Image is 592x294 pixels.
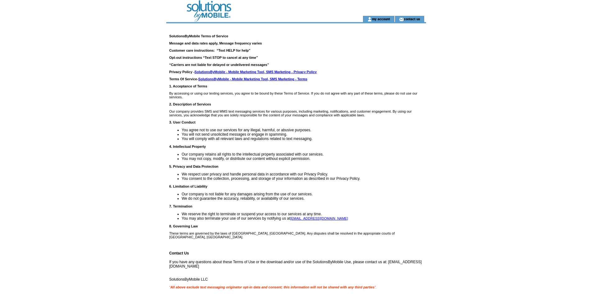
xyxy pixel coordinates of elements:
[182,192,426,196] li: Our company is not liable for any damages arising from the use of our services.
[169,110,426,117] p: Our company provides SMS and MMS text messaging services for various purposes, including marketin...
[169,231,426,239] p: These terms are governed by the laws of [GEOGRAPHIC_DATA], [GEOGRAPHIC_DATA]. Any disputes shall ...
[198,77,307,81] a: SolutionsByMobile - Mobile Marketing Tool, SMS Marketing - Terms
[169,145,206,148] strong: 4. Intellectual Property
[182,137,426,141] li: You will comply with all relevant laws and regulations related to text messaging.
[169,184,208,188] strong: 6. Limitation of Liability
[367,17,372,22] img: account_icon.gif;jsessionid=C7FEA5D69F5D3798E238DFC0AB6D2039
[182,132,426,137] li: You will not send unsolicited messages or engage in spamming.
[169,63,269,67] strong: “Carriers are not liable for delayed or undelivered messages”
[170,285,374,289] strong: All above exclude text messaging originator opt-in data and consent; this information will not be...
[182,152,426,156] li: Our company retains all rights to the intellectual property associated with our services.
[169,70,317,74] strong: Privacy Policy -
[169,204,192,208] strong: 7. Termination
[182,212,426,216] li: We reserve the right to terminate or suspend your access to our services at any time.
[404,17,420,21] a: contact us
[169,41,262,45] strong: Message and data rates apply, Message frequency varies
[169,120,195,124] strong: 3. User Conduct
[182,156,426,161] li: You may not copy, modify, or distribute our content without explicit permission.
[169,56,258,59] strong: Opt-out instructions “Text STOP to cancel at any time”
[182,172,426,176] li: We respect user privacy and handle personal data in accordance with our Privacy Policy.
[182,196,426,201] li: We do not guarantee the accuracy, reliability, or availability of our services.
[169,102,211,106] strong: 2. Description of Services
[182,176,426,181] li: You consent to the collection, processing, and storage of your information as described in our Pr...
[169,34,426,289] span: If you have any questions about these Terms of Use or the download and/or use of the SolutionsByM...
[169,224,198,228] strong: 8. Governing Law
[169,251,189,255] strong: Contact Us
[290,217,348,220] a: [EMAIL_ADDRESS][DOMAIN_NAME]
[169,285,377,289] em: “ ”.
[169,77,307,81] strong: Terms Of Service-
[169,34,228,38] strong: SolutionsByMobile Terms of Service
[182,128,426,132] li: You agree not to use our services for any illegal, harmful, or abusive purposes.
[399,17,404,22] img: contact_us_icon.gif;jsessionid=C7FEA5D69F5D3798E238DFC0AB6D2039
[169,165,218,168] strong: 5. Privacy and Data Protection
[182,216,426,221] li: You may also terminate your use of our services by notifying us at
[372,17,390,21] a: my account
[169,84,207,88] strong: 1. Acceptance of Terms
[169,91,426,99] p: By accessing or using our texting services, you agree to be bound by these Terms of Service. If y...
[195,70,317,74] a: SolutionsByMobile - Mobile Marketing Tool, SMS Marketing - Privacy Policy
[169,49,250,52] strong: Customer care instructions: “Text HELP for help”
